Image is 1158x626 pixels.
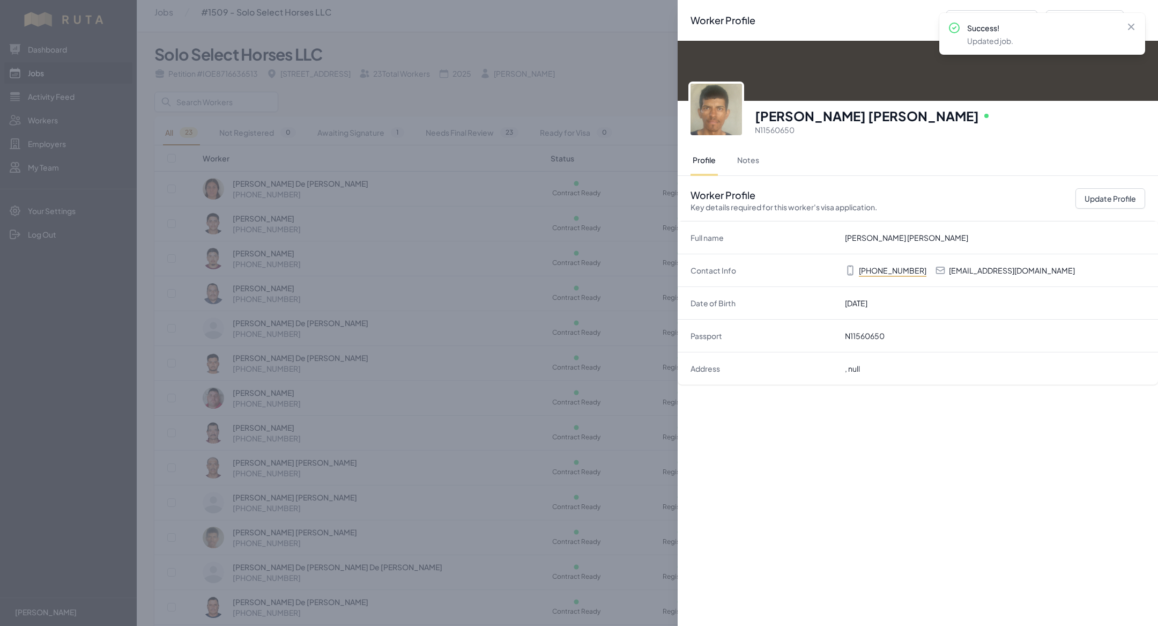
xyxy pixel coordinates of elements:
[845,298,1145,308] dd: [DATE]
[859,265,926,276] p: [PHONE_NUMBER]
[691,232,836,243] dt: Full name
[691,298,836,308] dt: Date of Birth
[1046,10,1124,31] button: Next Worker
[691,13,755,28] h2: Worker Profile
[845,330,1145,341] dd: N11560650
[691,202,877,212] p: Key details required for this worker's visa application.
[691,265,836,276] dt: Contact Info
[845,363,1145,374] dd: , null
[946,10,1037,31] button: Previous Worker
[845,232,1145,243] dd: [PERSON_NAME] [PERSON_NAME]
[691,146,718,176] button: Profile
[755,107,979,124] h3: [PERSON_NAME] [PERSON_NAME]
[691,330,836,341] dt: Passport
[691,363,836,374] dt: Address
[691,189,877,212] h2: Worker Profile
[735,146,761,176] button: Notes
[967,35,1117,46] p: Updated job.
[967,23,1117,33] p: Success!
[949,265,1075,276] p: [EMAIL_ADDRESS][DOMAIN_NAME]
[1075,188,1145,209] button: Update Profile
[755,124,1145,135] p: N11560650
